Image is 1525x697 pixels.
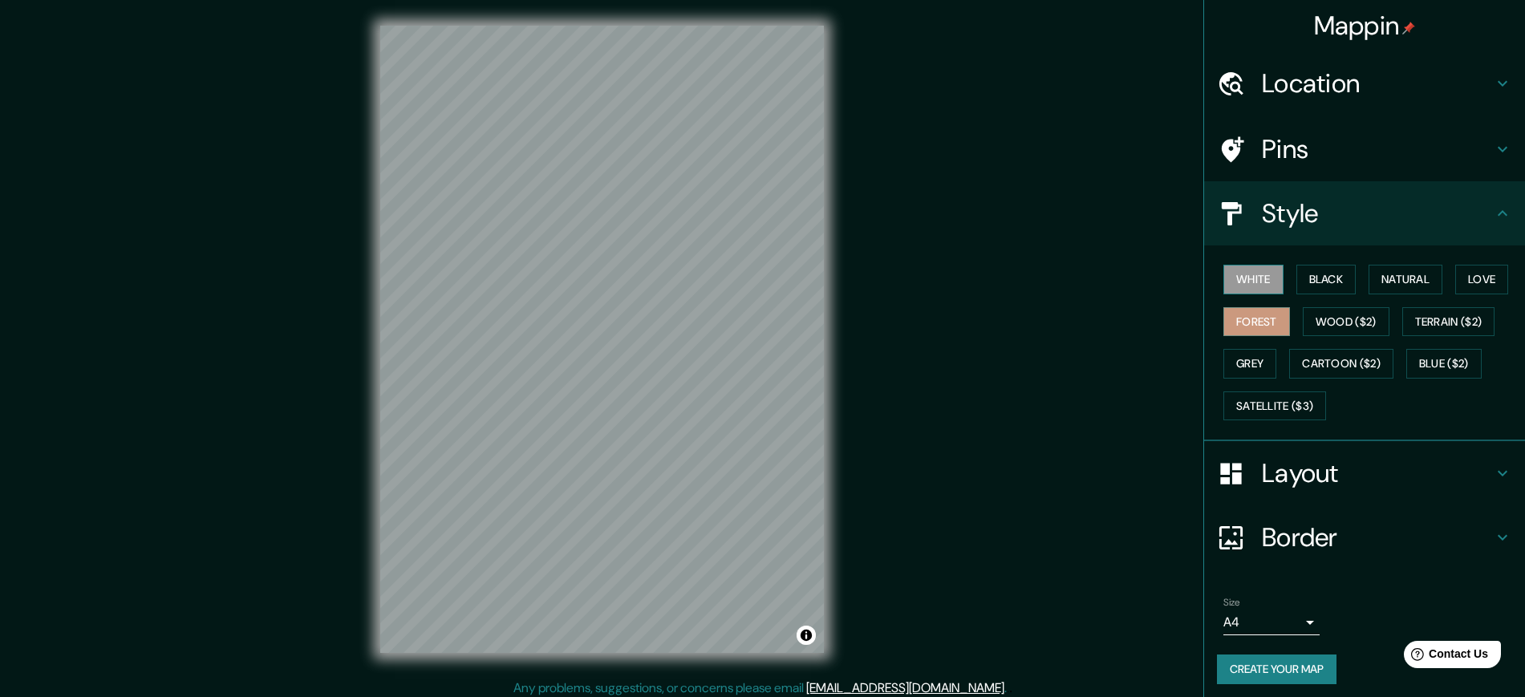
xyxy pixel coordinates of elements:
button: Cartoon ($2) [1289,349,1393,379]
h4: Location [1262,67,1493,99]
button: Grey [1223,349,1276,379]
div: A4 [1223,610,1320,635]
button: Satellite ($3) [1223,391,1326,421]
div: Border [1204,505,1525,569]
label: Size [1223,596,1240,610]
button: Forest [1223,307,1290,337]
button: Create your map [1217,654,1336,684]
button: Black [1296,265,1357,294]
div: Layout [1204,441,1525,505]
div: Pins [1204,117,1525,181]
h4: Border [1262,521,1493,553]
h4: Layout [1262,457,1493,489]
button: Wood ($2) [1303,307,1389,337]
div: Location [1204,51,1525,115]
button: Natural [1369,265,1442,294]
h4: Pins [1262,133,1493,165]
button: Terrain ($2) [1402,307,1495,337]
img: pin-icon.png [1402,22,1415,34]
a: [EMAIL_ADDRESS][DOMAIN_NAME] [806,679,1004,696]
button: Blue ($2) [1406,349,1482,379]
canvas: Map [380,26,824,653]
h4: Mappin [1314,10,1416,42]
h4: Style [1262,197,1493,229]
iframe: Help widget launcher [1382,634,1507,679]
button: White [1223,265,1284,294]
button: Toggle attribution [797,626,816,645]
button: Love [1455,265,1508,294]
div: Style [1204,181,1525,245]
